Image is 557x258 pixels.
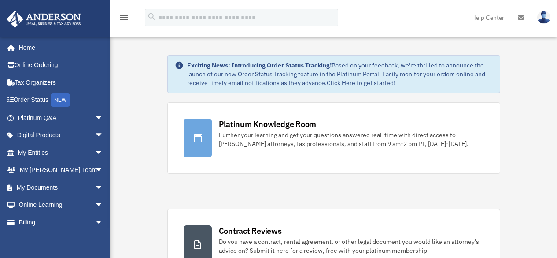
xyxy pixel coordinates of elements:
a: Online Ordering [6,56,117,74]
span: arrow_drop_down [95,179,112,197]
a: My Documentsarrow_drop_down [6,179,117,196]
a: Order StatusNEW [6,91,117,109]
i: search [147,12,157,22]
div: Do you have a contract, rental agreement, or other legal document you would like an attorney's ad... [219,237,484,255]
div: Based on your feedback, we're thrilled to announce the launch of our new Order Status Tracking fe... [187,61,493,87]
a: My Entitiesarrow_drop_down [6,144,117,161]
a: Platinum Knowledge Room Further your learning and get your questions answered real-time with dire... [167,102,500,174]
a: Click Here to get started! [327,79,395,87]
img: User Pic [537,11,550,24]
a: Platinum Q&Aarrow_drop_down [6,109,117,127]
a: Online Learningarrow_drop_down [6,196,117,214]
strong: Exciting News: Introducing Order Status Tracking! [187,61,332,69]
div: Platinum Knowledge Room [219,119,317,130]
a: My [PERSON_NAME] Teamarrow_drop_down [6,161,117,179]
span: arrow_drop_down [95,109,112,127]
span: arrow_drop_down [95,161,112,179]
span: arrow_drop_down [95,127,112,145]
a: Digital Productsarrow_drop_down [6,127,117,144]
a: Tax Organizers [6,74,117,91]
a: Billingarrow_drop_down [6,213,117,231]
span: arrow_drop_down [95,144,112,162]
div: Contract Reviews [219,225,282,236]
span: arrow_drop_down [95,213,112,232]
span: arrow_drop_down [95,196,112,214]
i: menu [119,12,129,23]
div: NEW [51,93,70,107]
a: Home [6,39,112,56]
div: Further your learning and get your questions answered real-time with direct access to [PERSON_NAM... [219,131,484,148]
img: Anderson Advisors Platinum Portal [4,11,84,28]
a: menu [119,15,129,23]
